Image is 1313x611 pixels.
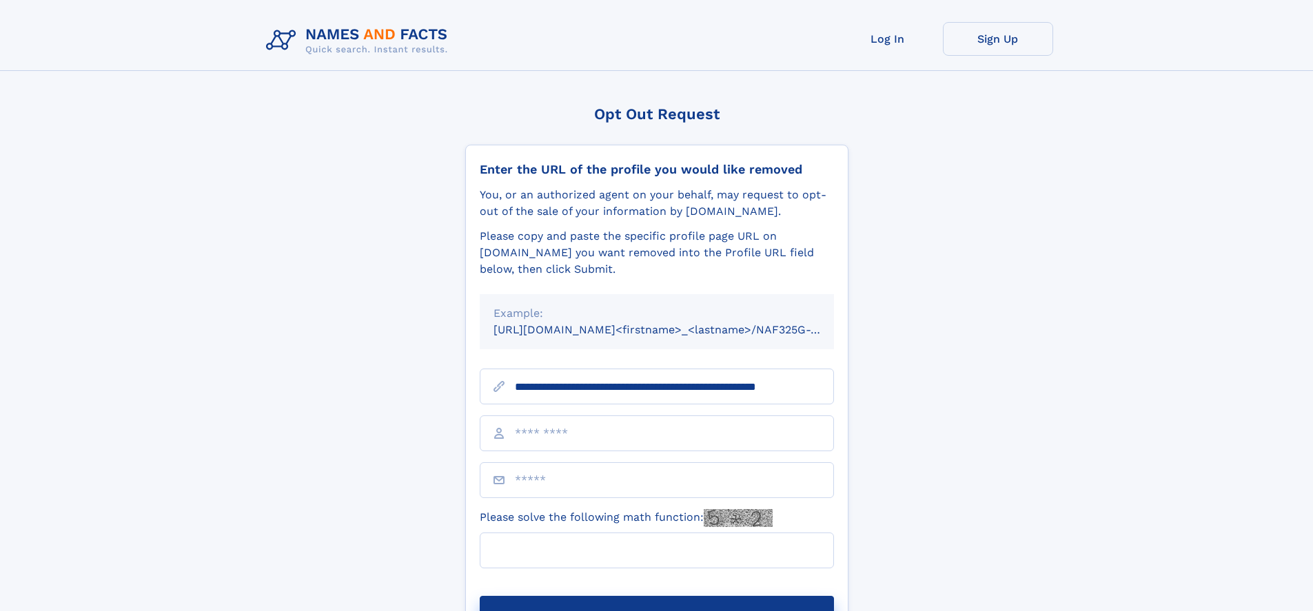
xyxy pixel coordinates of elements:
[480,228,834,278] div: Please copy and paste the specific profile page URL on [DOMAIN_NAME] you want removed into the Pr...
[480,509,773,527] label: Please solve the following math function:
[833,22,943,56] a: Log In
[493,323,860,336] small: [URL][DOMAIN_NAME]<firstname>_<lastname>/NAF325G-xxxxxxxx
[943,22,1053,56] a: Sign Up
[261,22,459,59] img: Logo Names and Facts
[465,105,848,123] div: Opt Out Request
[480,162,834,177] div: Enter the URL of the profile you would like removed
[493,305,820,322] div: Example:
[480,187,834,220] div: You, or an authorized agent on your behalf, may request to opt-out of the sale of your informatio...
